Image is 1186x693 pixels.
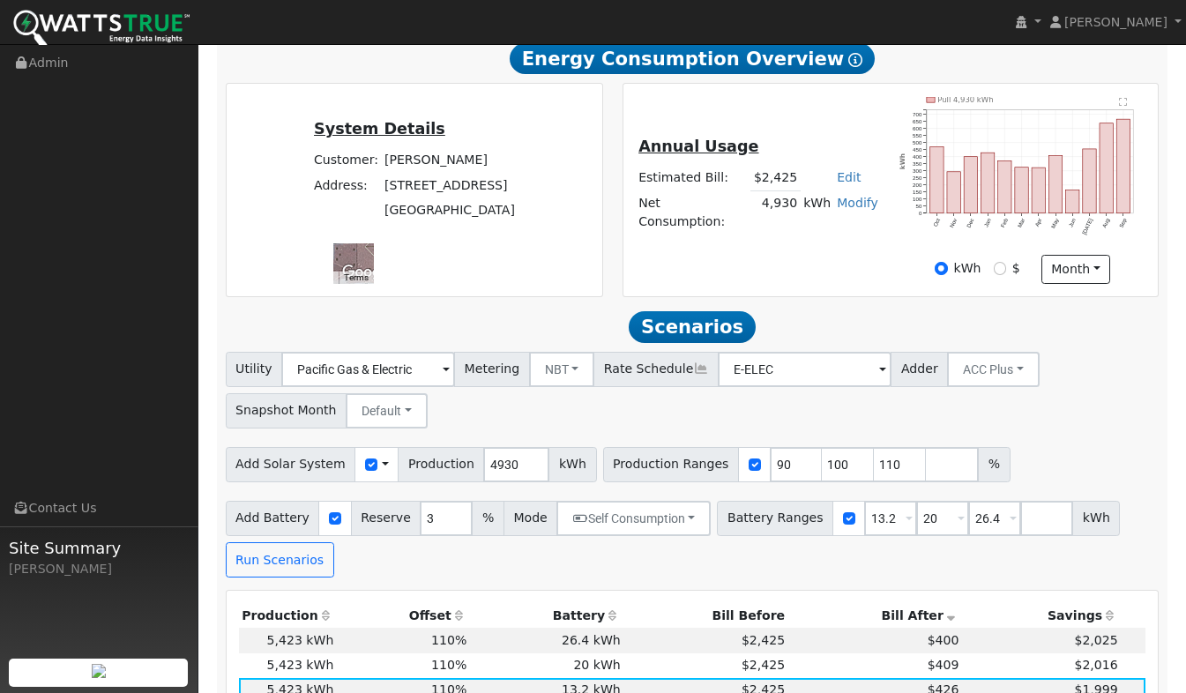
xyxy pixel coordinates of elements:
[454,352,530,387] span: Metering
[311,173,382,197] td: Address:
[788,603,962,628] th: Bill After
[470,653,623,678] td: 20 kWh
[239,628,337,652] td: 5,423 kWh
[1069,217,1078,228] text: Jun
[1072,501,1120,536] span: kWh
[928,658,959,672] span: $409
[914,189,923,195] text: 150
[529,352,595,387] button: NBT
[914,160,923,166] text: 350
[899,153,907,169] text: kWh
[314,120,445,138] u: System Details
[750,165,800,190] td: $2,425
[638,138,758,155] u: Annual Usage
[1016,168,1029,213] rect: onclick=""
[338,261,396,284] img: Google
[914,138,923,145] text: 500
[344,272,369,282] a: Terms (opens in new tab)
[914,182,923,188] text: 200
[914,145,923,152] text: 450
[837,196,878,210] a: Modify
[472,501,503,536] span: %
[928,633,959,647] span: $400
[914,110,923,116] text: 700
[837,170,861,184] a: Edit
[636,165,751,190] td: Estimated Bill:
[556,501,711,536] button: Self Consumption
[1033,168,1046,213] rect: onclick=""
[999,160,1012,212] rect: onclick=""
[1120,97,1128,106] text: 
[346,393,428,428] button: Default
[965,157,978,213] rect: onclick=""
[381,197,518,222] td: [GEOGRAPHIC_DATA]
[470,603,623,628] th: Battery
[914,131,923,138] text: 550
[801,190,834,234] td: kWh
[919,210,922,216] text: 0
[1074,658,1117,672] span: $2,016
[949,217,958,229] text: Nov
[994,262,1006,274] input: $
[1000,217,1010,228] text: Feb
[1074,633,1117,647] span: $2,025
[914,175,923,181] text: 250
[1051,217,1062,229] text: May
[1082,217,1095,235] text: [DATE]
[1067,190,1080,213] rect: onclick=""
[1017,217,1026,228] text: Mar
[742,633,785,647] span: $2,425
[947,352,1040,387] button: ACC Plus
[916,203,922,209] text: 50
[629,311,755,343] span: Scenarios
[718,352,891,387] input: Select a Rate Schedule
[1049,155,1063,212] rect: onclick=""
[1118,119,1131,213] rect: onclick=""
[548,447,596,482] span: kWh
[742,658,785,672] span: $2,425
[431,658,466,672] span: 110%
[281,352,455,387] input: Select a Utility
[1100,123,1114,212] rect: onclick=""
[717,501,833,536] span: Battery Ranges
[750,190,800,234] td: 4,930
[1064,15,1167,29] span: [PERSON_NAME]
[239,603,337,628] th: Production
[1084,149,1097,213] rect: onclick=""
[9,536,189,560] span: Site Summary
[503,501,557,536] span: Mode
[1048,608,1102,622] span: Savings
[978,447,1010,482] span: %
[226,542,334,577] button: Run Scenarios
[337,603,470,628] th: Offset
[13,10,190,49] img: WattsTrue
[1119,217,1129,228] text: Sep
[1102,217,1112,228] text: Aug
[935,262,947,274] input: kWh
[981,153,995,213] rect: onclick=""
[239,653,337,678] td: 5,423 kWh
[983,217,993,228] text: Jan
[938,95,995,104] text: Pull 4,930 kWh
[381,173,518,197] td: [STREET_ADDRESS]
[948,172,961,213] rect: onclick=""
[226,447,356,482] span: Add Solar System
[311,148,382,173] td: Customer:
[930,146,944,212] rect: onclick=""
[636,190,751,234] td: Net Consumption:
[603,447,739,482] span: Production Ranges
[966,217,975,228] text: Dec
[9,560,189,578] div: [PERSON_NAME]
[891,352,948,387] span: Adder
[932,217,942,227] text: Oct
[914,196,923,202] text: 100
[1041,255,1111,285] button: month
[381,148,518,173] td: [PERSON_NAME]
[351,501,421,536] span: Reserve
[1012,259,1020,278] label: $
[338,261,396,284] a: Open this area in Google Maps (opens a new window)
[510,43,875,75] span: Energy Consumption Overview
[848,53,862,67] i: Show Help
[914,124,923,130] text: 600
[914,167,923,173] text: 300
